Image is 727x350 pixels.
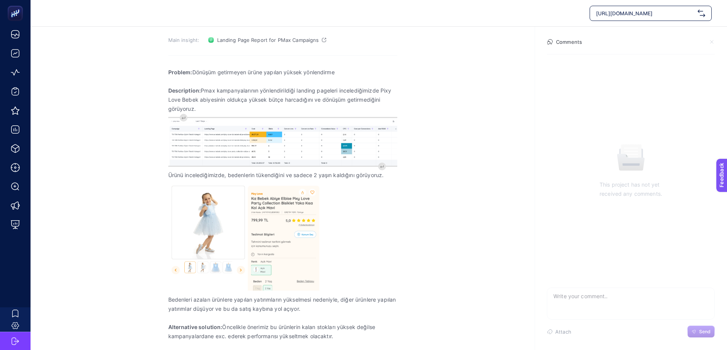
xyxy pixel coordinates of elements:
p: Ürünü incelediğimizde, bedenlerin tükendiğini ve sadece 2 yaşın kaldığını görüyoruz. [168,171,397,180]
p: This project has not yet received any comments. [600,180,662,198]
span: [URL][DOMAIN_NAME] [596,10,695,17]
h4: Comments [556,39,582,45]
div: Insert paragraph before block [180,114,187,121]
p: Dönüşüm getirmeyen ürüne yapılan yüksek yönlendirme [168,68,397,77]
span: Send [699,329,711,335]
img: 1755613028594-image.png [168,184,322,290]
p: Pmax kampanyalarının yönlendirildiği landing pageleri incelediğimizde Pixy Love Bebek abiyesinin ... [168,86,397,113]
strong: Description: [168,87,201,94]
div: Rich Text Editor. Editing area: main [168,63,397,350]
h3: Main insight: [168,37,200,43]
div: Insert paragraph after block [378,163,386,170]
span: Feedback [5,2,29,8]
button: Send [687,326,715,338]
strong: Alternative solution: [168,324,222,330]
span: Attach [555,329,571,335]
strong: Problem: [168,69,192,75]
p: Öncelikle önerimiz bu ürünlerin kalan stokları yüksek değilse kampanyalardane exc. ederek perform... [168,323,397,341]
img: svg%3e [698,10,705,17]
p: Bedenleri azalan ürünlere yapılan yatırımların yükselmesi nedeniyle, diğer ürünlere yapılan yatır... [168,295,397,313]
a: Landing Page Report for PMax Campaigns [205,34,330,46]
span: Landing Page Report for PMax Campaigns [217,37,319,43]
img: 1755612900603-Ekran%20Resmi%202025-08-19%2016.57.51.png [168,118,397,166]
